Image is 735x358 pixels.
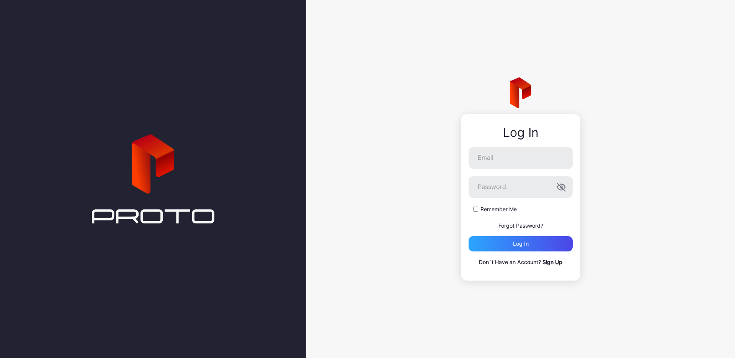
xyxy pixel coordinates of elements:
[469,147,573,169] input: Email
[469,236,573,251] button: Log in
[557,182,566,192] button: Password
[469,258,573,267] p: Don`t Have an Account?
[542,259,562,265] a: Sign Up
[469,126,573,140] div: Log In
[498,222,543,229] a: Forgot Password?
[513,241,529,247] div: Log in
[480,205,517,213] label: Remember Me
[469,176,573,198] input: Password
